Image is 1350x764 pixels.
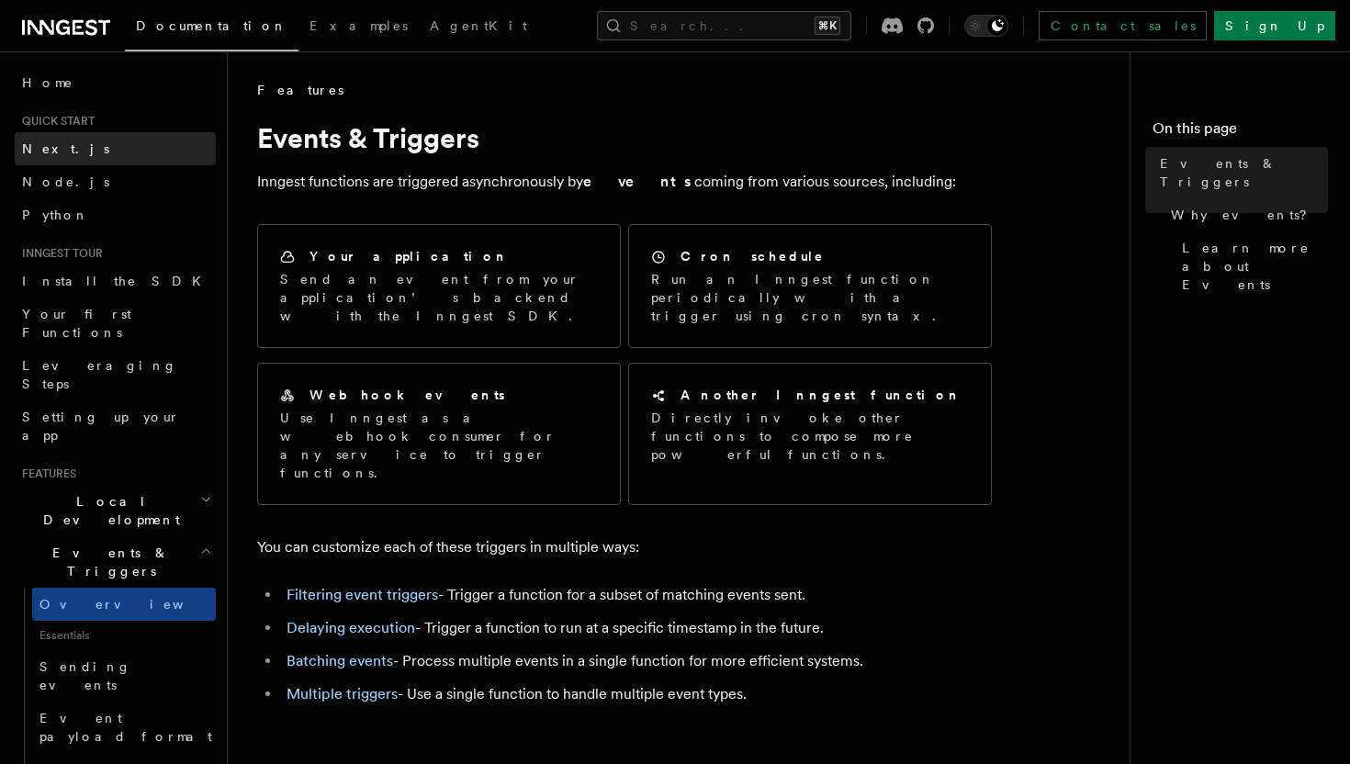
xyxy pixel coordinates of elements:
[287,652,393,669] a: Batching events
[1171,206,1320,224] span: Why events?
[1164,198,1328,231] a: Why events?
[257,121,992,154] h1: Events & Triggers
[651,409,969,464] p: Directly invoke other functions to compose more powerful functions.
[32,621,216,650] span: Essentials
[287,619,415,636] a: Delaying execution
[1160,154,1328,191] span: Events & Triggers
[280,270,598,325] p: Send an event from your application’s backend with the Inngest SDK.
[15,165,216,198] a: Node.js
[15,198,216,231] a: Python
[1175,231,1328,301] a: Learn more about Events
[281,615,992,641] li: - Trigger a function to run at a specific timestamp in the future.
[257,169,992,195] p: Inngest functions are triggered asynchronously by coming from various sources, including:
[15,492,200,529] span: Local Development
[15,485,216,536] button: Local Development
[125,6,298,51] a: Documentation
[651,270,969,325] p: Run an Inngest function periodically with a trigger using cron syntax.
[1214,11,1335,40] a: Sign Up
[964,15,1008,37] button: Toggle dark mode
[681,247,825,265] h2: Cron schedule
[32,702,216,753] a: Event payload format
[22,208,89,222] span: Python
[628,363,992,505] a: Another Inngest functionDirectly invoke other functions to compose more powerful functions.
[1182,239,1328,294] span: Learn more about Events
[309,247,509,265] h2: Your application
[15,536,216,588] button: Events & Triggers
[15,298,216,349] a: Your first Functions
[15,114,95,129] span: Quick start
[15,349,216,400] a: Leveraging Steps
[22,141,109,156] span: Next.js
[280,409,598,482] p: Use Inngest as a webhook consumer for any service to trigger functions.
[39,711,212,744] span: Event payload format
[15,264,216,298] a: Install the SDK
[287,586,438,603] a: Filtering event triggers
[22,307,131,340] span: Your first Functions
[257,534,992,560] p: You can customize each of these triggers in multiple ways:
[39,597,229,612] span: Overview
[419,6,538,50] a: AgentKit
[22,358,177,391] span: Leveraging Steps
[1153,147,1328,198] a: Events & Triggers
[281,648,992,674] li: - Process multiple events in a single function for more efficient systems.
[22,410,180,443] span: Setting up your app
[257,363,621,505] a: Webhook eventsUse Inngest as a webhook consumer for any service to trigger functions.
[287,685,398,702] a: Multiple triggers
[681,386,962,404] h2: Another Inngest function
[281,681,992,707] li: - Use a single function to handle multiple event types.
[281,582,992,608] li: - Trigger a function for a subset of matching events sent.
[22,174,109,189] span: Node.js
[136,18,287,33] span: Documentation
[15,132,216,165] a: Next.js
[1153,118,1328,147] h4: On this page
[15,400,216,452] a: Setting up your app
[15,246,103,261] span: Inngest tour
[628,224,992,348] a: Cron scheduleRun an Inngest function periodically with a trigger using cron syntax.
[22,73,73,92] span: Home
[257,81,343,99] span: Features
[22,274,212,288] span: Install the SDK
[15,66,216,99] a: Home
[1039,11,1207,40] a: Contact sales
[815,17,840,35] kbd: ⌘K
[32,588,216,621] a: Overview
[298,6,419,50] a: Examples
[15,466,76,481] span: Features
[309,18,408,33] span: Examples
[32,650,216,702] a: Sending events
[15,544,200,580] span: Events & Triggers
[430,18,527,33] span: AgentKit
[39,659,131,692] span: Sending events
[257,224,621,348] a: Your applicationSend an event from your application’s backend with the Inngest SDK.
[583,173,694,190] strong: events
[597,11,851,40] button: Search...⌘K
[309,386,505,404] h2: Webhook events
